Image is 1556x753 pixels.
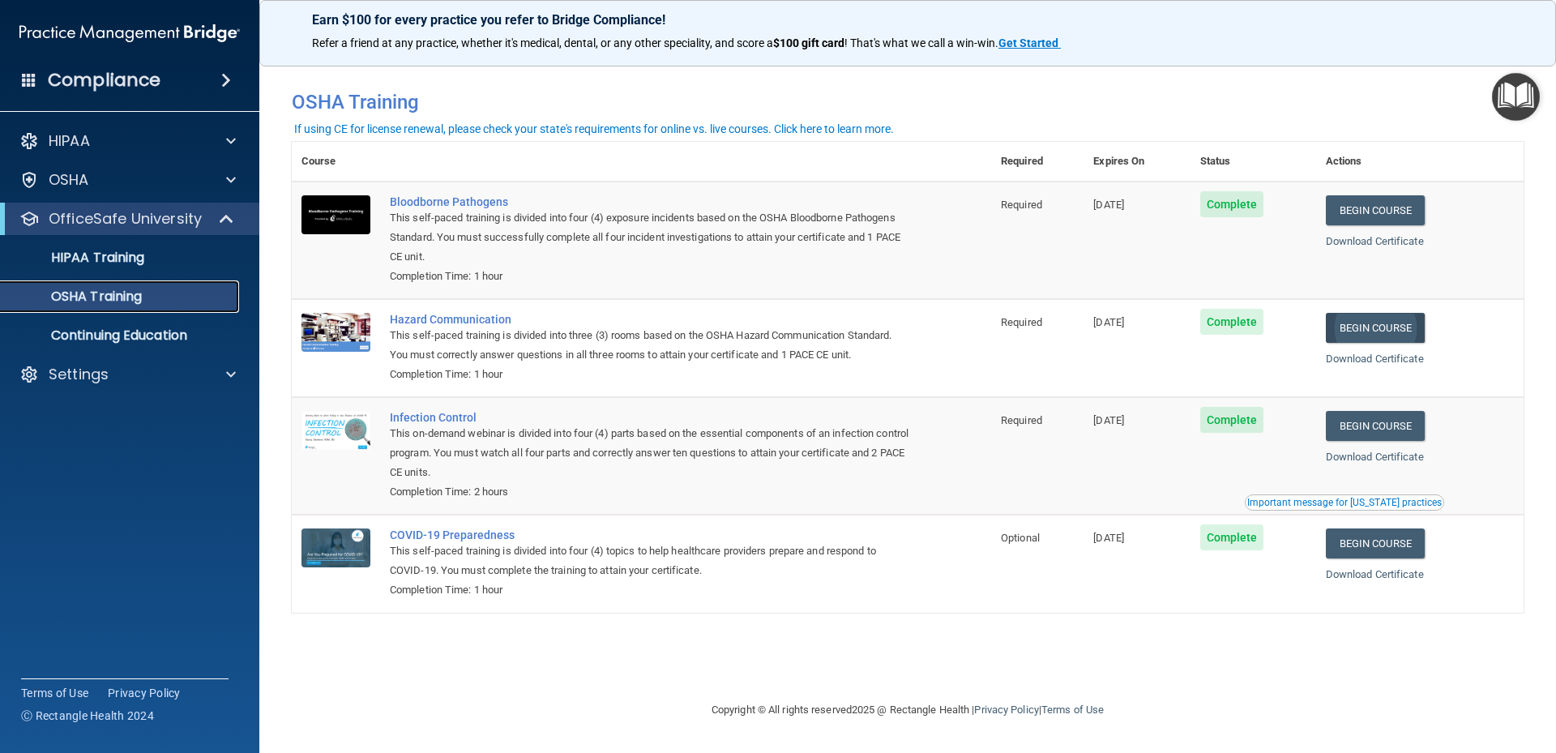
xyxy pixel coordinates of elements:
[1326,235,1424,247] a: Download Certificate
[21,708,154,724] span: Ⓒ Rectangle Health 2024
[49,170,89,190] p: OSHA
[390,541,910,580] div: This self-paced training is divided into four (4) topics to help healthcare providers prepare and...
[1001,414,1042,426] span: Required
[11,250,144,266] p: HIPAA Training
[991,142,1084,182] th: Required
[1326,528,1425,558] a: Begin Course
[11,327,232,344] p: Continuing Education
[1326,411,1425,441] a: Begin Course
[19,17,240,49] img: PMB logo
[48,69,160,92] h4: Compliance
[1093,316,1124,328] span: [DATE]
[1093,199,1124,211] span: [DATE]
[390,580,910,600] div: Completion Time: 1 hour
[1200,407,1264,433] span: Complete
[390,411,910,424] a: Infection Control
[1191,142,1316,182] th: Status
[844,36,998,49] span: ! That's what we call a win-win.
[312,12,1503,28] p: Earn $100 for every practice you refer to Bridge Compliance!
[390,482,910,502] div: Completion Time: 2 hours
[1492,73,1540,121] button: Open Resource Center
[390,365,910,384] div: Completion Time: 1 hour
[49,365,109,384] p: Settings
[390,195,910,208] a: Bloodborne Pathogens
[998,36,1058,49] strong: Get Started
[1200,191,1264,217] span: Complete
[1041,704,1104,716] a: Terms of Use
[390,326,910,365] div: This self-paced training is divided into three (3) rooms based on the OSHA Hazard Communication S...
[1247,498,1442,507] div: Important message for [US_STATE] practices
[292,142,380,182] th: Course
[19,131,236,151] a: HIPAA
[1001,199,1042,211] span: Required
[292,121,896,137] button: If using CE for license renewal, please check your state's requirements for online vs. live cours...
[1093,414,1124,426] span: [DATE]
[390,528,910,541] a: COVID-19 Preparedness
[1001,316,1042,328] span: Required
[390,424,910,482] div: This on-demand webinar is divided into four (4) parts based on the essential components of an inf...
[19,209,235,229] a: OfficeSafe University
[1084,142,1190,182] th: Expires On
[1326,313,1425,343] a: Begin Course
[1326,195,1425,225] a: Begin Course
[773,36,844,49] strong: $100 gift card
[21,685,88,701] a: Terms of Use
[974,704,1038,716] a: Privacy Policy
[19,365,236,384] a: Settings
[1326,451,1424,463] a: Download Certificate
[1316,142,1524,182] th: Actions
[998,36,1061,49] a: Get Started
[294,123,894,135] div: If using CE for license renewal, please check your state's requirements for online vs. live cours...
[390,208,910,267] div: This self-paced training is divided into four (4) exposure incidents based on the OSHA Bloodborne...
[1001,532,1040,544] span: Optional
[49,209,202,229] p: OfficeSafe University
[108,685,181,701] a: Privacy Policy
[1245,494,1444,511] button: Read this if you are a dental practitioner in the state of CA
[1093,532,1124,544] span: [DATE]
[19,170,236,190] a: OSHA
[11,289,142,305] p: OSHA Training
[390,267,910,286] div: Completion Time: 1 hour
[312,36,773,49] span: Refer a friend at any practice, whether it's medical, dental, or any other speciality, and score a
[1200,524,1264,550] span: Complete
[292,91,1524,113] h4: OSHA Training
[390,313,910,326] a: Hazard Communication
[1200,309,1264,335] span: Complete
[49,131,90,151] p: HIPAA
[1326,568,1424,580] a: Download Certificate
[1326,353,1424,365] a: Download Certificate
[612,684,1203,736] div: Copyright © All rights reserved 2025 @ Rectangle Health | |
